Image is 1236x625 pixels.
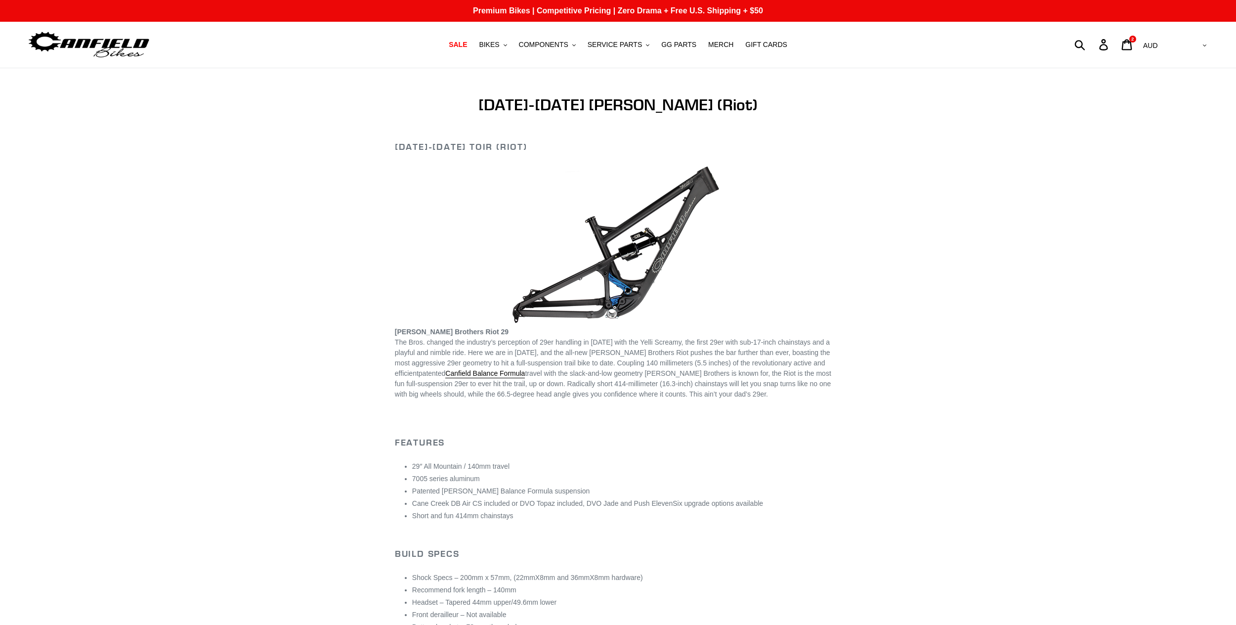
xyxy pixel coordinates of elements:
li: 29″ All Mountain / 140mm travel [412,461,841,472]
li: Recommend fork length – 140mm [412,585,841,595]
h2: BUILD SPECS [395,548,841,559]
li: Shock Specs – 200mm x 57mm, (22mmX8mm and 36mmX8mm hardware) [412,573,841,583]
input: Search [1080,34,1105,55]
span: SERVICE PARTS [588,41,642,49]
li: Headset – Tapered 44mm upper/49.6mm lower [412,597,841,608]
button: COMPONENTS [514,38,581,51]
span: patented [419,369,525,378]
li: Short and fun 414mm chainstays [412,511,841,521]
a: GG PARTS [656,38,701,51]
span: BIKES [479,41,499,49]
a: MERCH [703,38,738,51]
span: travel with the slack-and-low geometry [PERSON_NAME] Brothers is known for, the Riot is the most ... [395,369,831,398]
span: GIFT CARDS [745,41,787,49]
a: Canfield Balance Formula [445,369,525,378]
li: Cane Creek DB Air CS included or DVO Topaz included, DVO Jade and Push ElevenSix upgrade options ... [412,498,841,509]
button: BIKES [474,38,511,51]
li: Front derailleur – Not available [412,610,841,620]
h2: [DATE]-[DATE] Toir (Riot) [395,141,841,152]
span: GG PARTS [661,41,696,49]
span: COMPONENTS [519,41,568,49]
b: [PERSON_NAME] Brothers Riot 29 [395,328,509,336]
li: 7005 series aluminum [412,474,841,484]
li: Patented [PERSON_NAME] Balance Formula suspension [412,486,841,496]
span: 2 [1131,37,1134,42]
a: 2 [1116,34,1139,55]
span: The Bros. changed the industry’s perception of 29er handling in [DATE] with the Yelli Screamy, th... [395,338,830,377]
img: Canfield Bikes [27,29,151,60]
h2: FEATURES [395,437,841,448]
span: SALE [449,41,467,49]
a: SALE [444,38,472,51]
h1: [DATE]-[DATE] [PERSON_NAME] (Riot) [395,95,841,114]
button: SERVICE PARTS [583,38,654,51]
a: GIFT CARDS [740,38,792,51]
span: MERCH [708,41,733,49]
